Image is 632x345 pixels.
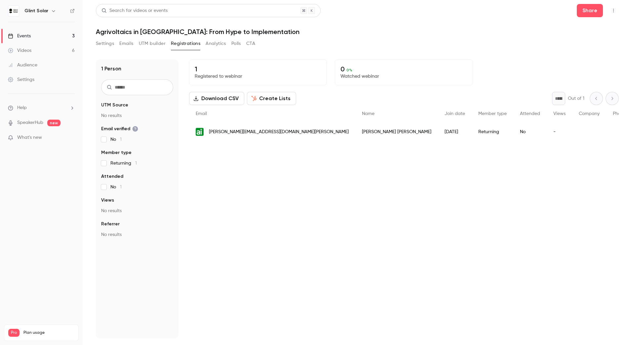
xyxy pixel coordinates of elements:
span: 1 [120,185,122,189]
p: Out of 1 [568,95,584,102]
p: No results [101,112,173,119]
button: Settings [96,38,114,49]
button: Registrations [171,38,200,49]
span: Company [579,111,600,116]
span: 1 [135,161,137,166]
button: CTA [246,38,255,49]
span: 0 % [346,68,352,72]
img: Glint Solar [8,6,19,16]
p: Watched webinar [340,73,467,80]
div: [DATE] [438,123,472,141]
h1: Agrivoltaics in [GEOGRAPHIC_DATA]: From Hype to Implementation [96,28,619,36]
span: Views [553,111,566,116]
p: Registered to webinar [195,73,321,80]
div: Events [8,33,31,39]
span: What's new [17,134,42,141]
p: 0 [340,65,467,73]
button: Share [577,4,603,17]
span: Returning [110,160,137,167]
span: Help [17,104,27,111]
span: Plan usage [23,330,74,335]
span: No [110,136,122,143]
a: SpeakerHub [17,119,43,126]
h6: Glint Solar [24,8,48,14]
p: 1 [195,65,321,73]
div: Settings [8,76,34,83]
span: Name [362,111,375,116]
div: Search for videos or events [101,7,168,14]
img: advanced-infrastructure.co.uk [196,128,204,136]
div: - [547,123,572,141]
span: Attended [101,173,123,180]
button: Analytics [206,38,226,49]
button: Emails [119,38,133,49]
p: No results [101,208,173,214]
span: UTM Source [101,102,128,108]
div: No [513,123,547,141]
span: Member type [101,149,132,156]
section: facet-groups [101,102,173,238]
button: Download CSV [189,92,244,105]
div: [PERSON_NAME] [PERSON_NAME] [355,123,438,141]
div: Audience [8,62,37,68]
span: Join date [445,111,465,116]
span: Email verified [101,126,138,132]
button: UTM builder [139,38,166,49]
div: Videos [8,47,31,54]
li: help-dropdown-opener [8,104,75,111]
h1: 1 Person [101,65,121,73]
div: Returning [472,123,513,141]
p: No results [101,231,173,238]
span: Pro [8,329,20,337]
button: Polls [231,38,241,49]
span: Attended [520,111,540,116]
span: Views [101,197,114,204]
span: new [47,120,60,126]
span: Referrer [101,221,120,227]
button: Create Lists [247,92,296,105]
span: [PERSON_NAME][EMAIL_ADDRESS][DOMAIN_NAME][PERSON_NAME] [209,129,349,135]
span: No [110,184,122,190]
span: 1 [120,137,122,142]
span: Email [196,111,207,116]
span: Member type [478,111,507,116]
iframe: Noticeable Trigger [67,135,75,141]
